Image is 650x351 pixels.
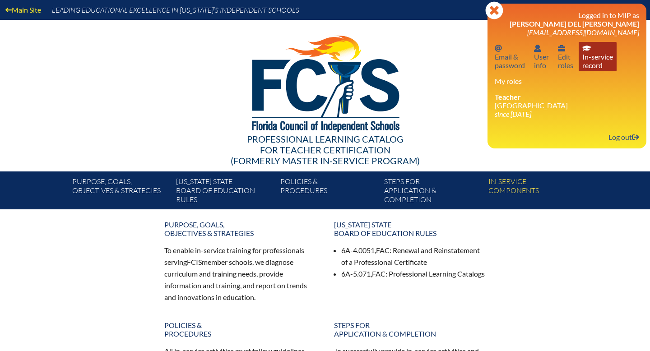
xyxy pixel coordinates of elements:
a: Steps forapplication & completion [329,317,491,342]
li: [GEOGRAPHIC_DATA] [495,92,639,118]
a: Log outLog out [605,131,643,143]
span: [PERSON_NAME] del [PERSON_NAME] [510,19,639,28]
svg: Email password [495,45,502,52]
a: Email passwordEmail &password [491,42,529,71]
span: FCIS [187,258,202,266]
h3: My roles [495,77,639,85]
img: FCISlogo221.eps [232,20,418,143]
a: Purpose, goals,objectives & strategies [159,217,321,241]
li: 6A-5.071, : Professional Learning Catalogs [341,268,486,280]
a: Policies &Procedures [159,317,321,342]
svg: In-service record [582,45,591,52]
a: User infoUserinfo [530,42,552,71]
svg: Log out [632,134,639,141]
a: Steps forapplication & completion [381,175,484,209]
a: Policies &Procedures [277,175,381,209]
svg: User info [534,45,541,52]
a: User infoEditroles [554,42,577,71]
span: [EMAIL_ADDRESS][DOMAIN_NAME] [527,28,639,37]
svg: Close [485,1,503,19]
span: FAC [372,269,385,278]
p: To enable in-service training for professionals serving member schools, we diagnose curriculum an... [164,245,316,303]
span: for Teacher Certification [260,144,390,155]
a: [US_STATE] StateBoard of Education rules [329,217,491,241]
div: Professional Learning Catalog (formerly Master In-service Program) [65,134,585,166]
i: since [DATE] [495,110,531,118]
a: Purpose, goals,objectives & strategies [69,175,172,209]
a: In-servicecomponents [485,175,589,209]
li: 6A-4.0051, : Renewal and Reinstatement of a Professional Certificate [341,245,486,268]
h3: Logged in to MIP as [495,11,639,37]
a: [US_STATE] StateBoard of Education rules [172,175,276,209]
a: In-service recordIn-servicerecord [579,42,617,71]
a: Main Site [2,4,45,16]
span: Teacher [495,92,521,101]
span: FAC [376,246,390,254]
svg: User info [558,45,565,52]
